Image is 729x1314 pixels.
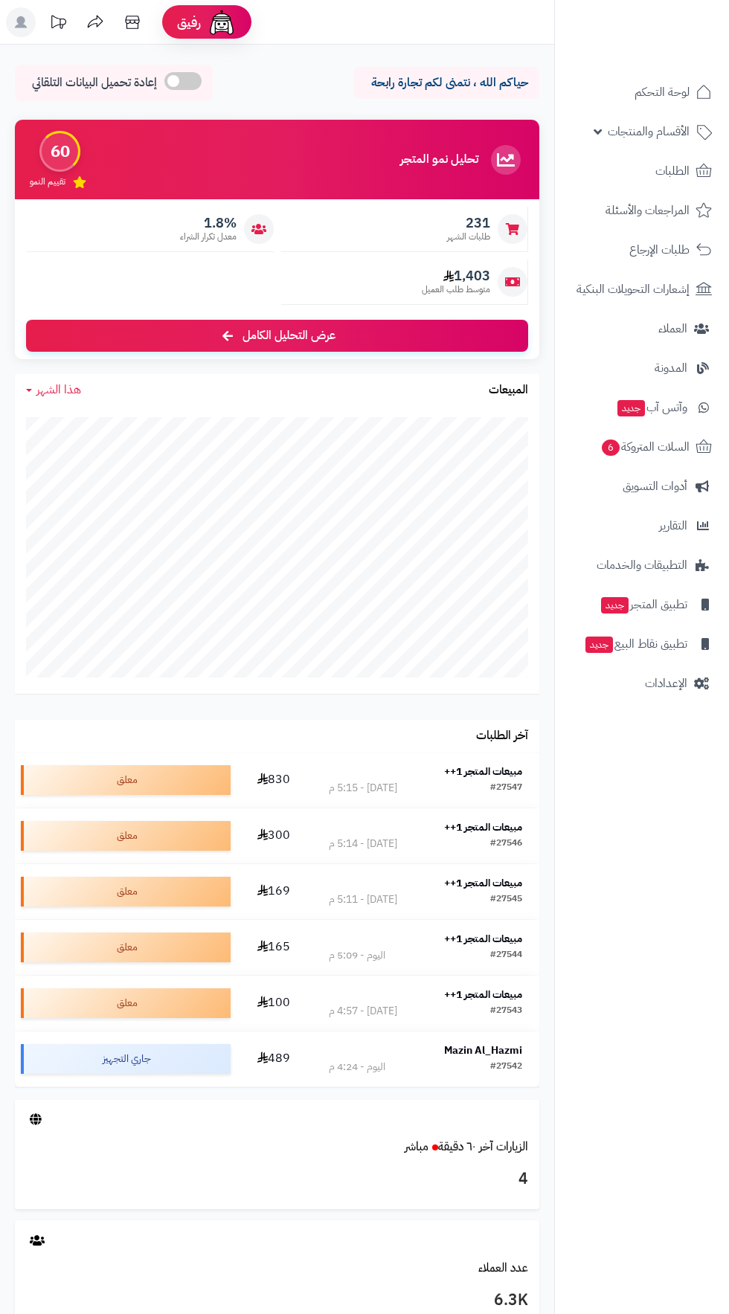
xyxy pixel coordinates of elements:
span: 1.8% [180,215,237,231]
span: 1,403 [422,268,490,284]
span: أدوات التسويق [623,476,687,497]
td: 300 [237,808,312,863]
strong: مبيعات المتجر 1++ [444,987,522,1002]
span: تطبيق نقاط البيع [584,634,687,654]
strong: مبيعات المتجر 1++ [444,875,522,891]
h3: 6.3K [26,1288,528,1313]
a: التقارير [564,508,720,544]
a: الإعدادات [564,666,720,701]
span: المراجعات والأسئلة [606,200,690,221]
td: 830 [237,753,312,808]
a: الطلبات [564,153,720,189]
div: [DATE] - 5:15 م [329,781,397,796]
div: [DATE] - 5:14 م [329,837,397,851]
span: الإعدادات [645,673,687,694]
span: هذا الشهر [36,381,81,399]
a: تحديثات المنصة [39,7,77,41]
div: [DATE] - 5:11 م [329,892,397,907]
h3: 4 [26,1167,528,1192]
a: العملاء [564,311,720,347]
span: التطبيقات والخدمات [597,555,687,576]
strong: مبيعات المتجر 1++ [444,931,522,947]
strong: Mazin Al_Hazmi [444,1043,522,1058]
a: أدوات التسويق [564,468,720,504]
a: الزيارات آخر ٦٠ دقيقةمباشر [405,1138,528,1156]
span: إعادة تحميل البيانات التلقائي [32,74,157,91]
span: الطلبات [655,161,690,181]
span: معدل تكرار الشراء [180,231,237,243]
a: إشعارات التحويلات البنكية [564,271,720,307]
span: العملاء [658,318,687,339]
span: السلات المتروكة [600,437,690,457]
a: عدد العملاء [478,1259,528,1277]
span: تطبيق المتجر [600,594,687,615]
strong: مبيعات المتجر 1++ [444,764,522,779]
p: حياكم الله ، نتمنى لكم تجارة رابحة [364,74,528,91]
span: تقييم النمو [30,175,65,188]
td: 165 [237,920,312,975]
span: رفيق [177,13,201,31]
strong: مبيعات المتجر 1++ [444,819,522,835]
span: لوحة التحكم [635,82,690,103]
img: ai-face.png [207,7,237,37]
div: معلق [21,933,231,962]
span: وآتس آب [616,397,687,418]
h3: تحليل نمو المتجر [400,153,478,167]
span: متوسط طلب العميل [422,283,490,296]
div: #27545 [490,892,522,907]
div: #27544 [490,948,522,963]
span: إشعارات التحويلات البنكية [577,279,690,300]
span: 231 [447,215,490,231]
div: #27546 [490,837,522,851]
span: طلبات الشهر [447,231,490,243]
a: تطبيق المتجرجديد [564,587,720,622]
a: المدونة [564,350,720,386]
a: طلبات الإرجاع [564,232,720,268]
span: طلبات الإرجاع [629,239,690,260]
div: اليوم - 4:24 م [329,1060,385,1075]
div: #27547 [490,781,522,796]
div: معلق [21,988,231,1018]
a: هذا الشهر [26,381,81,399]
span: جديد [585,637,613,653]
div: معلق [21,765,231,795]
td: 169 [237,864,312,919]
span: التقارير [659,515,687,536]
div: #27542 [490,1060,522,1075]
span: الأقسام والمنتجات [608,121,690,142]
a: وآتس آبجديد [564,390,720,425]
a: التطبيقات والخدمات [564,547,720,583]
a: السلات المتروكة6 [564,429,720,465]
small: مباشر [405,1138,428,1156]
span: المدونة [655,358,687,379]
div: #27543 [490,1004,522,1019]
td: 100 [237,976,312,1031]
div: معلق [21,877,231,906]
span: 6 [602,439,620,456]
td: 489 [237,1031,312,1086]
div: معلق [21,821,231,851]
span: جديد [617,400,645,416]
a: عرض التحليل الكامل [26,320,528,352]
span: عرض التحليل الكامل [243,327,335,344]
div: اليوم - 5:09 م [329,948,385,963]
a: المراجعات والأسئلة [564,193,720,228]
h3: آخر الطلبات [476,730,528,743]
h3: المبيعات [489,384,528,397]
div: جاري التجهيز [21,1044,231,1074]
div: [DATE] - 4:57 م [329,1004,397,1019]
a: تطبيق نقاط البيعجديد [564,626,720,662]
span: جديد [601,597,629,613]
a: لوحة التحكم [564,74,720,110]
